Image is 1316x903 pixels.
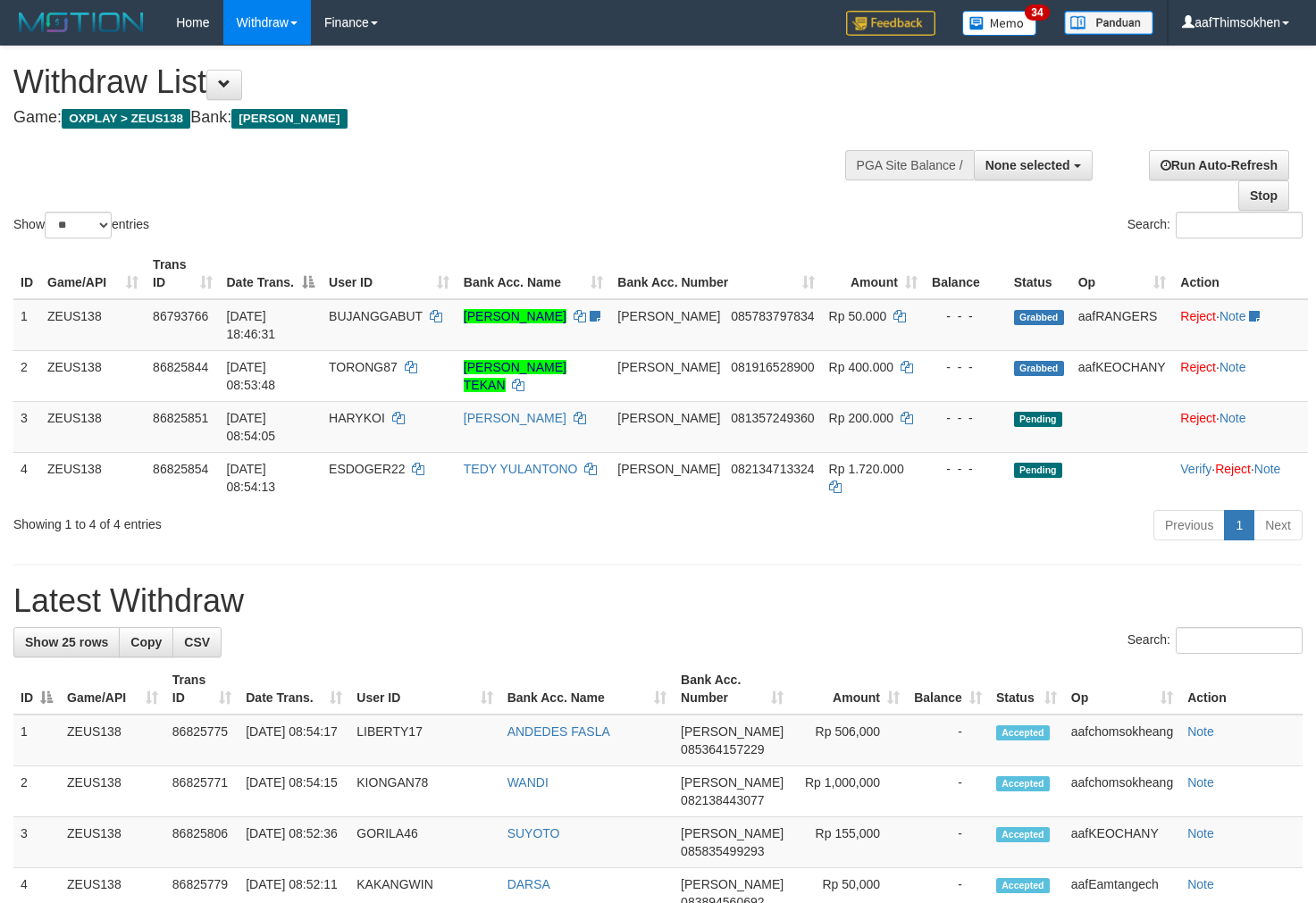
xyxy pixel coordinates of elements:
th: Balance [925,248,1007,299]
span: Pending [1014,412,1062,427]
span: [PERSON_NAME] [617,462,720,476]
td: GORILA46 [349,817,499,868]
a: Stop [1238,180,1289,211]
span: [DATE] 18:46:31 [227,309,276,341]
a: TEDY YULANTONO [464,462,578,476]
h1: Latest Withdraw [13,583,1303,619]
span: CSV [184,635,210,649]
a: SUYOTO [507,826,560,840]
a: [PERSON_NAME] [464,309,566,323]
a: Previous [1153,510,1225,540]
td: ZEUS138 [60,817,165,868]
span: Accepted [996,878,1050,893]
th: User ID: activate to sort column ascending [349,664,499,715]
th: Bank Acc. Name: activate to sort column ascending [500,664,674,715]
th: Date Trans.: activate to sort column ascending [239,664,349,715]
span: 86825844 [153,360,208,374]
img: panduan.png [1064,11,1153,35]
th: Bank Acc. Number: activate to sort column ascending [610,248,821,299]
th: Op: activate to sort column ascending [1071,248,1174,299]
div: PGA Site Balance / [845,150,974,180]
span: Copy 081357249360 to clipboard [731,411,814,425]
div: - - - [932,409,1000,427]
a: Note [1220,309,1246,323]
th: Trans ID: activate to sort column ascending [146,248,219,299]
td: aafKEOCHANY [1071,350,1174,401]
a: Note [1220,411,1246,425]
h1: Withdraw List [13,64,859,100]
span: Copy 085783797834 to clipboard [731,309,814,323]
span: Copy 082134713324 to clipboard [731,462,814,476]
input: Search: [1176,212,1303,238]
span: Rp 400.000 [829,360,893,374]
span: [DATE] 08:54:05 [227,411,276,443]
a: Run Auto-Refresh [1149,150,1289,180]
span: [PERSON_NAME] [617,309,720,323]
a: Reject [1215,462,1251,476]
th: Action [1180,664,1303,715]
button: None selected [974,150,1093,180]
a: [PERSON_NAME] [464,411,566,425]
td: 86825771 [165,766,239,817]
a: [PERSON_NAME] TEKAN [464,360,566,392]
a: Note [1187,877,1214,891]
th: Action [1173,248,1308,299]
td: · [1173,299,1308,351]
th: Bank Acc. Number: activate to sort column ascending [674,664,791,715]
td: LIBERTY17 [349,715,499,766]
td: ZEUS138 [40,350,146,401]
span: TORONG87 [329,360,398,374]
span: HARYKOI [329,411,385,425]
div: - - - [932,460,1000,478]
label: Show entries [13,212,149,238]
td: ZEUS138 [60,766,165,817]
a: DARSA [507,877,550,891]
span: Accepted [996,725,1050,740]
img: Button%20Memo.svg [962,11,1037,36]
span: Copy 085835499293 to clipboard [681,844,764,858]
a: Verify [1180,462,1211,476]
span: 86825851 [153,411,208,425]
td: 2 [13,766,60,817]
td: 4 [13,452,40,503]
th: Trans ID: activate to sort column ascending [165,664,239,715]
span: Accepted [996,776,1050,791]
input: Search: [1176,627,1303,654]
span: [DATE] 08:53:48 [227,360,276,392]
span: Copy 082138443077 to clipboard [681,793,764,807]
span: Copy 085364157229 to clipboard [681,742,764,757]
a: CSV [172,627,222,657]
td: - [907,715,989,766]
span: [PERSON_NAME] [681,775,784,790]
span: Grabbed [1014,361,1064,376]
td: ZEUS138 [40,401,146,452]
h4: Game: Bank: [13,109,859,127]
label: Search: [1127,627,1303,654]
th: ID: activate to sort column descending [13,664,60,715]
td: Rp 1,000,000 [791,766,907,817]
span: Rp 50.000 [829,309,887,323]
span: Accepted [996,827,1050,842]
td: [DATE] 08:54:17 [239,715,349,766]
th: Game/API: activate to sort column ascending [40,248,146,299]
td: 86825775 [165,715,239,766]
td: 3 [13,817,60,868]
select: Showentries [45,212,112,238]
td: aafchomsokheang [1064,715,1180,766]
th: Date Trans.: activate to sort column descending [220,248,323,299]
div: - - - [932,358,1000,376]
td: 1 [13,715,60,766]
span: 86825854 [153,462,208,476]
td: · [1173,350,1308,401]
td: ZEUS138 [60,715,165,766]
span: [DATE] 08:54:13 [227,462,276,494]
a: Note [1187,775,1214,790]
a: Copy [119,627,173,657]
span: Copy [130,635,162,649]
td: [DATE] 08:52:36 [239,817,349,868]
a: ANDEDES FASLA [507,724,610,739]
a: WANDI [507,775,549,790]
td: - [907,817,989,868]
span: Show 25 rows [25,635,108,649]
td: Rp 506,000 [791,715,907,766]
